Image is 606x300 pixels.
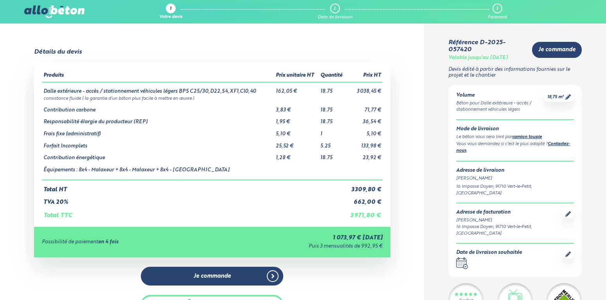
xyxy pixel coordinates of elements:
td: consistance fluide ( la garantie d’un béton plus facile à mettre en œuvre ) [42,95,383,101]
div: Possibilité de paiement [42,239,215,245]
a: Je commande [141,267,283,286]
div: Puis 3 mensualités de 992,95 € [215,244,383,250]
a: Je commande [532,42,582,58]
td: 71,77 € [346,101,383,113]
td: 3 309,80 € [346,180,383,193]
div: Vous vous demandez si c’est le plus adapté ? . [456,141,574,155]
td: Responsabilité élargie du producteur (REP) [42,113,274,125]
td: 5.25 [319,137,346,149]
iframe: Help widget launcher [536,269,597,291]
a: 2 Date de livraison [318,4,352,20]
a: camion toupie [512,135,542,139]
td: Dalle extérieure - accès / stationnement véhicules légers BPS C25/30,D22,S4,XF1,Cl0,40 [42,82,274,95]
td: Contribution énergétique [42,149,274,161]
td: 3,83 € [274,101,319,113]
td: 1 [319,125,346,137]
th: Produits [42,70,274,82]
div: Détails du devis [34,49,82,56]
div: Date de livraison souhaitée [456,250,522,256]
td: 18.75 [319,113,346,125]
td: 5,10 € [346,125,383,137]
td: 25,52 € [274,137,319,149]
div: Paiement [487,15,507,20]
div: 16 Impasse Doyen, 91710 Vert-le-Petit, [GEOGRAPHIC_DATA] [456,183,574,197]
div: 1 [170,7,171,12]
td: Frais fixe (administratif) [42,125,274,137]
td: 3 971,80 € [346,206,383,219]
td: 18.75 [319,149,346,161]
a: 1 Votre devis [159,4,182,20]
th: Quantité [319,70,346,82]
div: 3 [496,6,498,11]
td: TVA 20% [42,193,346,206]
div: Votre devis [159,15,182,20]
div: Date de livraison [318,15,352,20]
div: [PERSON_NAME] [456,217,562,224]
strong: en 4 fois [98,239,119,244]
p: Devis édité à partir des informations fournies sur le projet et le chantier [448,67,582,78]
div: Volume [456,93,544,99]
div: 2 [333,6,336,11]
span: Je commande [194,273,231,280]
td: 18.75 [319,82,346,95]
td: Total HT [42,180,346,193]
td: 1,28 € [274,149,319,161]
div: [PERSON_NAME] [456,175,574,182]
td: 162,05 € [274,82,319,95]
td: 3 038,45 € [346,82,383,95]
td: 18.75 [319,101,346,113]
div: Adresse de livraison [456,168,574,174]
td: Équipements : 8x4 - Malaxeur + 8x4 - Malaxeur + 8x4 - [GEOGRAPHIC_DATA] [42,161,274,180]
div: Béton pour Dalle extérieure - accès / stationnement véhicules légers [456,100,544,113]
div: 1 073,97 € [DATE] [215,235,383,241]
span: Je commande [538,47,575,53]
th: Prix HT [346,70,383,82]
div: Le béton vous sera livré par [456,134,574,141]
td: Contribution carbone [42,101,274,113]
td: 133,98 € [346,137,383,149]
div: 16 Impasse Doyen, 91710 Vert-le-Petit, [GEOGRAPHIC_DATA] [456,224,562,237]
td: Total TTC [42,206,346,219]
div: Valable jusqu'au [DATE] [448,55,508,61]
td: 23,92 € [346,149,383,161]
th: Prix unitaire HT [274,70,319,82]
div: Référence D-2025-057420 [448,39,526,54]
img: allobéton [24,5,85,18]
td: Forfait Incomplets [42,137,274,149]
td: 5,10 € [274,125,319,137]
td: 662,00 € [346,193,383,206]
div: Mode de livraison [456,126,574,132]
div: Adresse de facturation [456,210,562,216]
td: 36,54 € [346,113,383,125]
td: 1,95 € [274,113,319,125]
a: 3 Paiement [487,4,507,20]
